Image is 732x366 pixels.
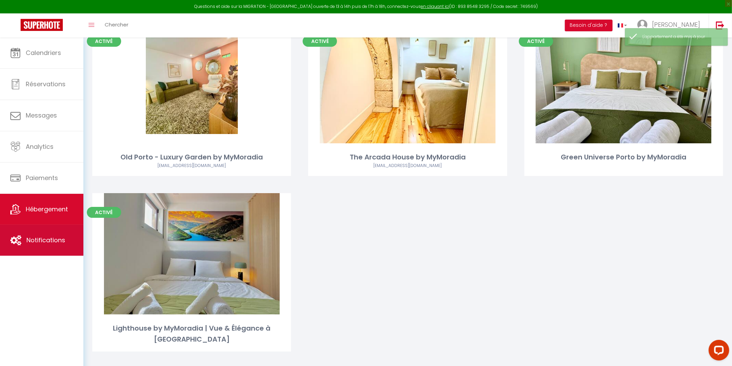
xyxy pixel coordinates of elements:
span: Notifications [26,236,65,244]
div: Green Universe Porto by MyMoradia [524,152,723,163]
span: Analytics [26,142,54,151]
a: Editer [171,76,212,89]
img: Super Booking [21,19,63,31]
span: Calendriers [26,48,61,57]
span: [PERSON_NAME] [652,20,700,29]
img: logout [716,21,724,30]
iframe: LiveChat chat widget [703,337,732,366]
a: Editer [603,76,644,89]
span: Messages [26,111,57,120]
a: ... [PERSON_NAME] [632,13,709,37]
span: Réservations [26,80,66,88]
span: Activé [87,207,121,218]
div: Airbnb [92,163,291,169]
div: L'appartement a été mis à jour [642,34,721,40]
span: Paiements [26,174,58,182]
button: Besoin d'aide ? [565,20,613,31]
span: Hébergement [26,205,68,213]
a: Chercher [100,13,133,37]
a: en cliquant ici [421,3,449,9]
span: Chercher [105,21,128,28]
div: The Arcada House by MyMoradia [308,152,507,163]
a: Editer [387,76,428,89]
a: Editer [171,247,212,261]
div: Airbnb [308,163,507,169]
span: Activé [87,36,121,47]
img: ... [637,20,648,30]
span: Activé [519,36,553,47]
div: Old Porto - Luxury Garden by MyMoradia [92,152,291,163]
span: Activé [303,36,337,47]
div: Lighthouse by MyMoradia | Vue & Élégance à [GEOGRAPHIC_DATA] [92,323,291,345]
